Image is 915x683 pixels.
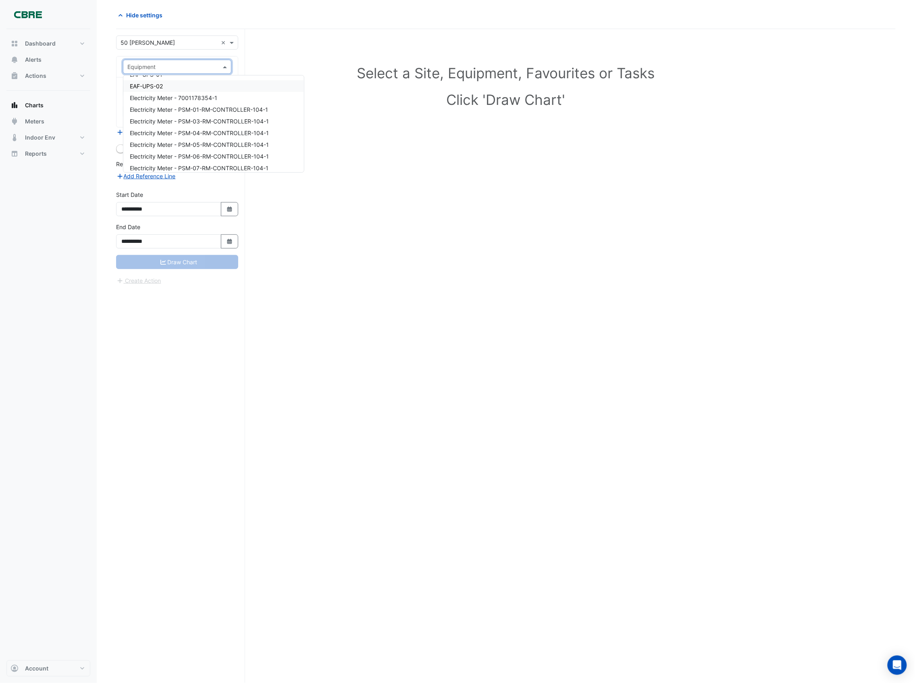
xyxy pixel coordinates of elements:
span: Alerts [25,56,42,64]
button: Dashboard [6,36,90,52]
button: Account [6,660,90,677]
button: Reports [6,146,90,162]
button: Meters [6,113,90,129]
div: Options List [123,75,304,172]
button: Charts [6,97,90,113]
h1: Select a Site, Equipment, Favourites or Tasks [134,65,878,81]
app-icon: Actions [10,72,19,80]
h1: Click 'Draw Chart' [134,91,878,108]
span: Indoor Env [25,134,55,142]
app-icon: Dashboard [10,40,19,48]
span: Electricity Meter - PSM-03-RM-CONTROLLER-104-1 [130,118,269,125]
button: Hide settings [116,8,168,22]
label: Reference Lines [116,160,158,168]
label: End Date [116,223,140,231]
span: Hide settings [126,11,162,19]
app-icon: Alerts [10,56,19,64]
span: Dashboard [25,40,56,48]
app-escalated-ticket-create-button: Please correct errors first [116,276,162,283]
app-icon: Indoor Env [10,134,19,142]
span: Electricity Meter - PSM-06-RM-CONTROLLER-104-1 [130,153,269,160]
app-icon: Meters [10,117,19,125]
span: Electricity Meter - PSM-05-RM-CONTROLLER-104-1 [130,141,269,148]
span: Charts [25,101,44,109]
span: Meters [25,117,44,125]
img: Company Logo [10,6,46,23]
app-icon: Charts [10,101,19,109]
fa-icon: Select Date [226,238,233,245]
span: EAF-UPS-02 [130,83,163,90]
span: Electricity Meter - PSM-07-RM-CONTROLLER-104-1 [130,165,268,171]
span: Electricity Meter - 7001178354-1 [130,94,217,101]
app-icon: Reports [10,150,19,158]
fa-icon: Select Date [226,206,233,213]
span: Account [25,664,48,673]
label: Start Date [116,190,143,199]
span: Reports [25,150,47,158]
button: Alerts [6,52,90,68]
button: Add Reference Line [116,171,176,181]
div: Open Intercom Messenger [888,656,907,675]
span: Electricity Meter - PSM-04-RM-CONTROLLER-104-1 [130,129,269,136]
span: Actions [25,72,46,80]
button: Actions [6,68,90,84]
button: Add Equipment [116,128,165,137]
button: Indoor Env [6,129,90,146]
span: Clear [221,38,228,47]
span: Electricity Meter - PSM-01-RM-CONTROLLER-104-1 [130,106,268,113]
